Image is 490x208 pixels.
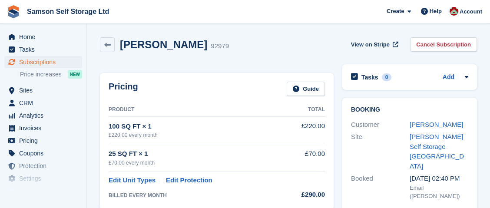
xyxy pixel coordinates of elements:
span: Invoices [19,122,71,134]
span: Price increases [20,70,62,79]
span: Account [460,7,482,16]
th: Total [285,103,325,117]
div: NEW [68,70,82,79]
a: menu [4,122,82,134]
div: £70.00 every month [109,159,285,167]
div: Email ([PERSON_NAME]) [410,184,468,201]
div: [DATE] 02:40 PM [410,174,468,184]
a: Samson Self Storage Ltd [23,4,113,19]
a: menu [4,31,82,43]
a: Add [443,73,454,83]
td: £220.00 [285,116,325,144]
a: menu [4,147,82,159]
div: 0 [382,73,392,81]
span: Subscriptions [19,56,71,68]
span: Pricing [19,135,71,147]
td: £70.00 [285,144,325,172]
a: menu [4,109,82,122]
a: Cancel Subscription [410,37,477,52]
a: menu [4,43,82,56]
th: Product [109,103,285,117]
h2: Booking [351,106,468,113]
span: Home [19,31,71,43]
span: Capital [19,185,71,197]
h2: Pricing [109,82,138,96]
span: CRM [19,97,71,109]
a: menu [4,135,82,147]
span: View on Stripe [351,40,390,49]
a: [PERSON_NAME] Self Storage [GEOGRAPHIC_DATA] [410,133,464,170]
a: Edit Unit Types [109,175,156,185]
span: Protection [19,160,71,172]
h2: Tasks [361,73,378,81]
a: menu [4,160,82,172]
span: Sites [19,84,71,96]
span: Coupons [19,147,71,159]
a: menu [4,84,82,96]
div: 100 SQ FT × 1 [109,122,285,132]
div: 25 SQ FT × 1 [109,149,285,159]
div: Site [351,132,410,171]
span: Create [387,7,404,16]
span: Settings [19,172,71,185]
a: menu [4,56,82,68]
div: Customer [351,120,410,130]
img: stora-icon-8386f47178a22dfd0bd8f6a31ec36ba5ce8667c1dd55bd0f319d3a0aa187defe.svg [7,5,20,18]
div: £290.00 [285,190,325,200]
span: Tasks [19,43,71,56]
a: menu [4,97,82,109]
div: 92979 [211,41,229,51]
h2: [PERSON_NAME] [120,39,207,50]
a: menu [4,172,82,185]
span: Help [430,7,442,16]
a: Guide [287,82,325,96]
span: Analytics [19,109,71,122]
div: Booked [351,174,410,201]
a: Price increases NEW [20,69,82,79]
a: [PERSON_NAME] [410,121,463,128]
img: Ian [450,7,458,16]
a: menu [4,185,82,197]
a: View on Stripe [348,37,400,52]
a: Edit Protection [166,175,212,185]
div: £220.00 every month [109,131,285,139]
div: BILLED EVERY MONTH [109,191,285,199]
